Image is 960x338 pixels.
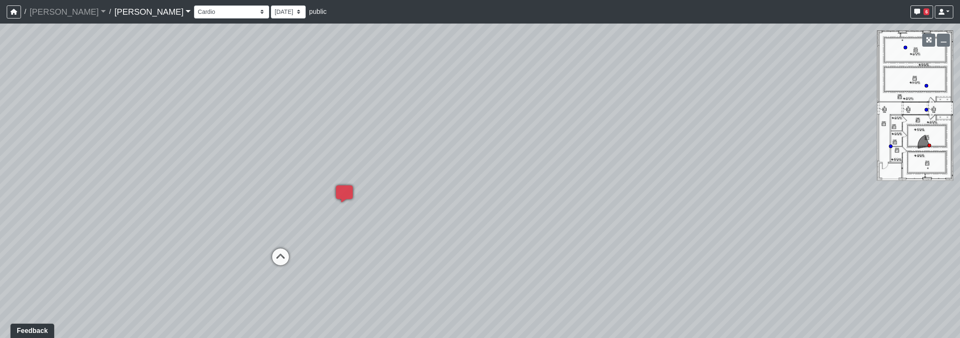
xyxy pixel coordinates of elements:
[29,3,106,20] a: [PERSON_NAME]
[21,3,29,20] span: /
[910,5,933,18] button: 6
[923,8,929,15] span: 6
[106,3,114,20] span: /
[6,321,56,338] iframe: Ybug feedback widget
[309,8,327,15] span: public
[114,3,191,20] a: [PERSON_NAME]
